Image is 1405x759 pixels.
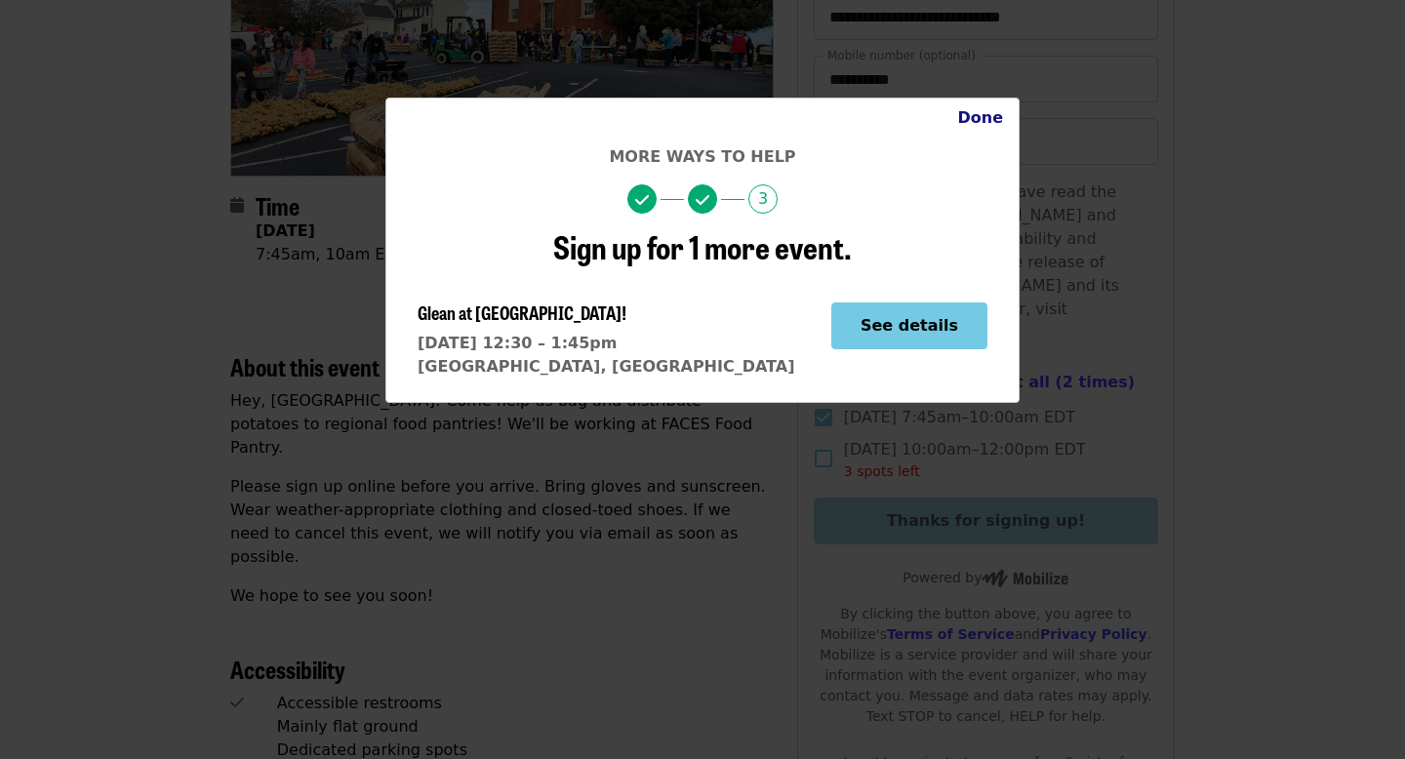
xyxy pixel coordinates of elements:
[831,302,987,349] button: See details
[418,300,626,325] span: Glean at [GEOGRAPHIC_DATA]!
[831,316,987,335] a: See details
[418,355,794,379] div: [GEOGRAPHIC_DATA], [GEOGRAPHIC_DATA]
[748,184,778,214] span: 3
[696,191,709,210] i: check icon
[418,302,794,379] a: Glean at [GEOGRAPHIC_DATA]![DATE] 12:30 – 1:45pm[GEOGRAPHIC_DATA], [GEOGRAPHIC_DATA]
[553,223,852,269] span: Sign up for 1 more event.
[942,99,1019,138] button: Close
[609,147,795,166] span: More ways to help
[418,332,794,355] div: [DATE] 12:30 – 1:45pm
[635,191,649,210] i: check icon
